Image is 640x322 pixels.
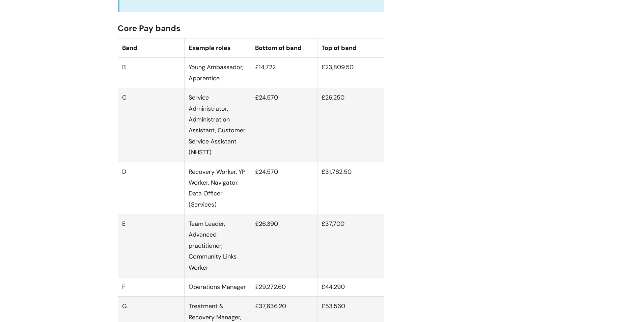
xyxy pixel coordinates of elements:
[317,162,384,214] td: £31,762.50
[184,88,251,162] td: Service Administrator, Administration Assistant, Customer Service Assistant (NHSTT)
[317,214,384,277] td: £37,700
[118,38,184,57] th: Band
[317,58,384,88] td: £23,809.50
[317,38,384,57] th: Top of band
[118,23,180,33] span: Core Pay bands
[118,214,184,277] td: E
[184,162,251,214] td: Recovery Worker, YP Worker, Navigator, Data Officer (Services)
[184,58,251,88] td: Young Ambassador, Apprentice
[317,88,384,162] td: £26,250
[184,214,251,277] td: Team Leader, Advanced practitioner, Community Links Worker
[251,214,317,277] td: £26,390
[118,162,184,214] td: D
[118,58,184,88] td: B
[251,58,317,88] td: £14,722
[251,277,317,297] td: £29,272.60
[184,38,251,57] th: Example roles
[251,162,317,214] td: £24,570
[251,38,317,57] th: Bottom of band
[118,88,184,162] td: C
[251,88,317,162] td: £24,570
[317,277,384,297] td: £44,290
[118,277,184,297] td: F
[184,277,251,297] td: Operations Manager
